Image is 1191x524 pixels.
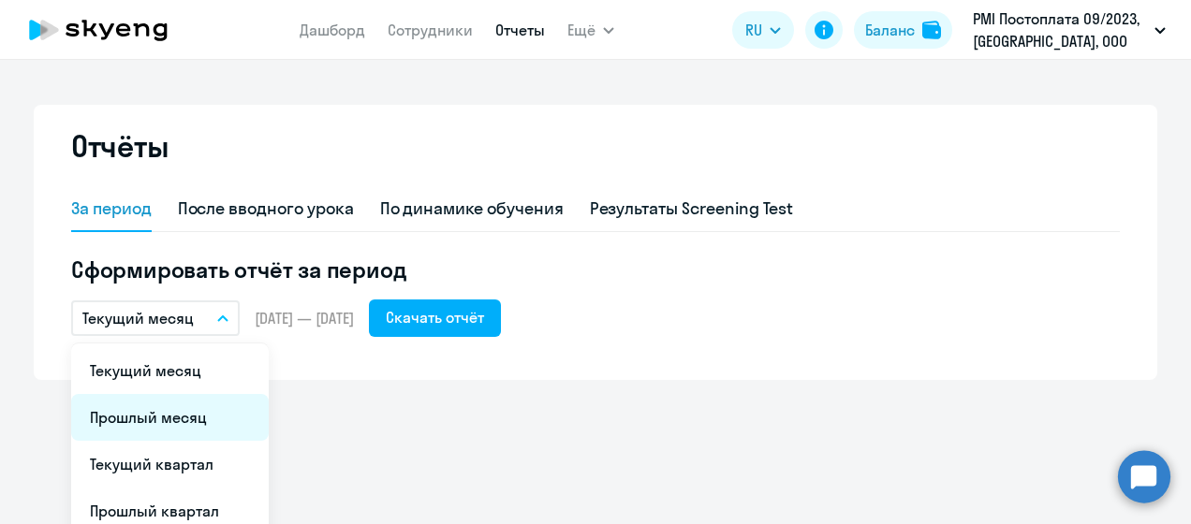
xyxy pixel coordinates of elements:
[963,7,1175,52] button: PMI Постоплата 09/2023, [GEOGRAPHIC_DATA], ООО
[369,299,501,337] button: Скачать отчёт
[71,255,1120,284] h5: Сформировать отчёт за период
[71,196,152,221] div: За период
[590,196,794,221] div: Результаты Screening Test
[495,21,545,39] a: Отчеты
[567,19,595,41] span: Ещё
[567,11,614,49] button: Ещё
[386,306,484,328] div: Скачать отчёт
[745,19,762,41] span: RU
[178,196,354,221] div: После вводного урока
[865,19,915,41] div: Баланс
[854,11,952,49] button: Балансbalance
[388,21,473,39] a: Сотрудники
[300,21,365,39] a: Дашборд
[71,127,169,165] h2: Отчёты
[82,307,194,329] p: Текущий месяц
[380,196,564,221] div: По динамике обучения
[732,11,794,49] button: RU
[973,7,1147,52] p: PMI Постоплата 09/2023, [GEOGRAPHIC_DATA], ООО
[71,300,240,336] button: Текущий месяц
[922,21,941,39] img: balance
[255,308,354,328] span: [DATE] — [DATE]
